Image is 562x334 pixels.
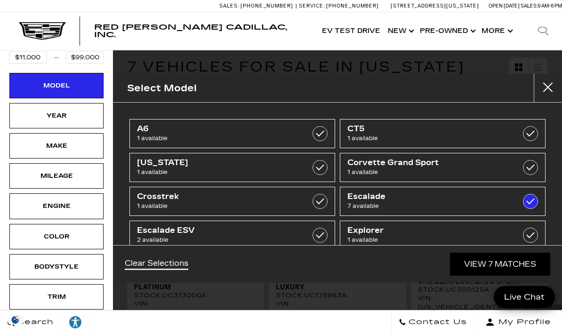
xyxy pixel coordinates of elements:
span: CT5 [347,124,509,134]
a: Explore your accessibility options [61,310,90,334]
img: Cadillac Dark Logo with Cadillac White Text [19,22,66,40]
input: Maximum [66,51,104,64]
a: [STREET_ADDRESS][US_STATE] [391,3,479,9]
span: A6 [137,124,299,134]
div: BodystyleBodystyle [9,254,104,279]
input: Minimum [9,51,47,64]
div: Mileage [33,171,80,181]
span: Escalade [347,192,509,201]
span: 1 available [137,134,299,143]
div: Search [524,12,562,50]
a: Escalade7 available [340,187,546,216]
span: Crosstrek [137,192,299,201]
span: Search [15,316,54,329]
div: ColorColor [9,224,104,249]
a: Service: [PHONE_NUMBER] [296,3,381,8]
div: Trim [33,292,80,302]
span: 2 available [137,235,299,245]
span: Sales: [521,3,538,9]
span: 1 available [137,167,299,177]
div: ModelModel [9,73,104,98]
div: TrimTrim [9,284,104,310]
span: [PHONE_NUMBER] [326,3,379,9]
a: Red [PERSON_NAME] Cadillac, Inc. [94,24,309,39]
a: Sales: [PHONE_NUMBER] [219,3,296,8]
span: My Profile [495,316,551,329]
div: Make [33,141,80,151]
div: Year [33,111,80,121]
button: close [534,74,562,102]
div: MakeMake [9,133,104,159]
div: Bodystyle [33,262,80,272]
a: Corvette Grand Sport1 available [340,153,546,182]
a: Explorer1 available [340,221,546,250]
a: Contact Us [391,310,474,334]
a: Live Chat [494,286,555,308]
div: YearYear [9,103,104,128]
img: Opt-Out Icon [5,315,26,325]
a: CT51 available [340,119,546,148]
span: 1 available [347,167,509,177]
div: EngineEngine [9,193,104,219]
a: Escalade ESV2 available [129,221,335,250]
span: Red [PERSON_NAME] Cadillac, Inc. [94,23,287,39]
div: Model [33,80,80,91]
span: 1 available [347,134,509,143]
a: EV Test Drive [318,12,384,50]
h2: Select Model [127,80,197,96]
a: View 7 Matches [450,253,550,276]
span: Service: [299,3,325,9]
span: Open [DATE] [489,3,520,9]
button: Open user profile menu [474,310,562,334]
a: Pre-Owned [416,12,478,50]
span: [US_STATE] [137,158,299,167]
a: [US_STATE]1 available [129,153,335,182]
section: Click to Open Cookie Consent Modal [5,315,26,325]
div: Explore your accessibility options [61,315,89,329]
div: MileageMileage [9,163,104,189]
span: Explorer [347,226,509,235]
span: Contact Us [406,316,467,329]
span: 7 available [347,201,509,211]
span: Live Chat [499,292,549,302]
a: New [384,12,416,50]
span: Escalade ESV [137,226,299,235]
span: Corvette Grand Sport [347,158,509,167]
a: A61 available [129,119,335,148]
span: 1 available [137,201,299,211]
div: Engine [33,201,80,211]
a: Clear Selections [125,259,188,270]
span: [PHONE_NUMBER] [241,3,293,9]
span: 1 available [347,235,509,245]
a: Crosstrek1 available [129,187,335,216]
span: Sales: [219,3,239,9]
button: More [478,12,515,50]
div: Color [33,231,80,242]
span: 9 AM-6 PM [538,3,562,9]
